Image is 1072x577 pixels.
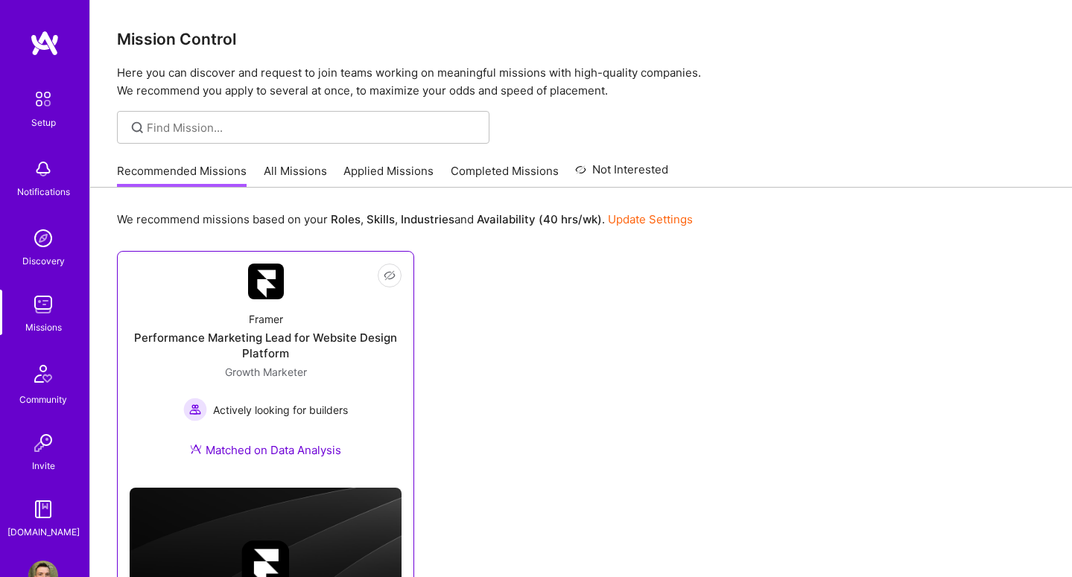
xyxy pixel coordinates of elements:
div: Framer [249,311,283,327]
b: Roles [331,212,361,226]
p: We recommend missions based on your , , and . [117,211,693,227]
i: icon SearchGrey [129,119,146,136]
a: Applied Missions [343,163,434,188]
a: Recommended Missions [117,163,247,188]
i: icon EyeClosed [384,270,396,281]
b: Industries [401,212,454,226]
div: Community [19,392,67,407]
div: Missions [25,319,62,335]
div: Notifications [17,184,70,200]
img: Community [25,356,61,392]
img: Invite [28,428,58,458]
img: Company Logo [248,264,284,299]
img: Actively looking for builders [183,398,207,421]
b: Skills [367,212,395,226]
span: Actively looking for builders [213,402,348,418]
div: Invite [32,458,55,474]
img: Ateam Purple Icon [190,443,202,455]
img: teamwork [28,290,58,319]
img: guide book [28,494,58,524]
a: All Missions [264,163,327,188]
p: Here you can discover and request to join teams working on meaningful missions with high-quality ... [117,64,1045,100]
span: Growth Marketer [225,366,307,378]
img: logo [30,30,60,57]
input: Find Mission... [147,120,478,136]
a: Completed Missions [451,163,559,188]
img: discovery [28,223,58,253]
div: Discovery [22,253,65,269]
img: setup [28,83,59,115]
div: Performance Marketing Lead for Website Design Platform [130,330,402,361]
a: Not Interested [575,161,668,188]
a: Update Settings [608,212,693,226]
div: [DOMAIN_NAME] [7,524,80,540]
img: bell [28,154,58,184]
div: Matched on Data Analysis [190,442,341,458]
h3: Mission Control [117,30,1045,48]
a: Company LogoFramerPerformance Marketing Lead for Website Design PlatformGrowth Marketer Actively ... [130,264,402,476]
div: Setup [31,115,56,130]
b: Availability (40 hrs/wk) [477,212,602,226]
